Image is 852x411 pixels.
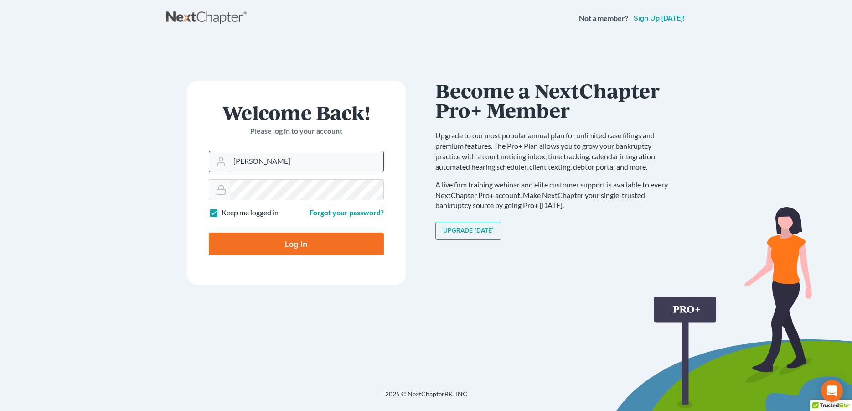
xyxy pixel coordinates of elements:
[821,380,843,402] div: Open Intercom Messenger
[222,208,279,218] label: Keep me logged in
[209,233,384,255] input: Log In
[632,15,686,22] a: Sign up [DATE]!
[166,390,686,406] div: 2025 © NextChapterBK, INC
[435,180,677,211] p: A live firm training webinar and elite customer support is available to every NextChapter Pro+ ac...
[435,81,677,120] h1: Become a NextChapter Pro+ Member
[310,208,384,217] a: Forgot your password?
[435,222,501,240] a: Upgrade [DATE]
[230,151,383,172] input: Email Address
[209,126,384,136] p: Please log in to your account
[435,130,677,172] p: Upgrade to our most popular annual plan for unlimited case filings and premium features. The Pro+...
[579,13,628,24] strong: Not a member?
[209,103,384,122] h1: Welcome Back!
